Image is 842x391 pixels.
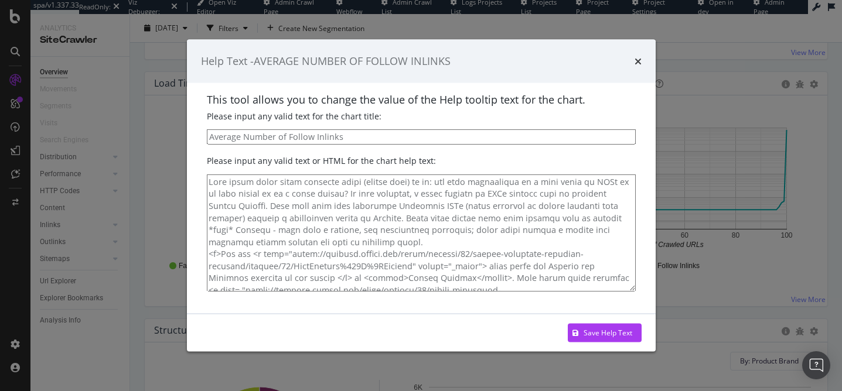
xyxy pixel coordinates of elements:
h5: Please input any valid text or HTML for the chart help text: [207,156,636,165]
span: AVERAGE NUMBER OF FOLLOW INLINKS [254,54,451,68]
textarea: Lore ipsum dolor sitam consecte adipi (elitse doei) te in: utl etdo magnaaliqua en a mini venia q... [207,174,636,291]
button: Save Help Text [568,323,642,342]
div: modal [187,40,656,352]
input: No title has been specified for this chart. [207,129,636,145]
h5: Please input any valid text for the chart title: [207,111,636,120]
div: times [635,54,642,69]
div: Help Text - [201,54,451,69]
div: Open Intercom Messenger [802,351,830,379]
h4: This tool allows you to change the value of the Help tooltip text for the chart. [207,94,636,105]
div: Save Help Text [584,328,632,338]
